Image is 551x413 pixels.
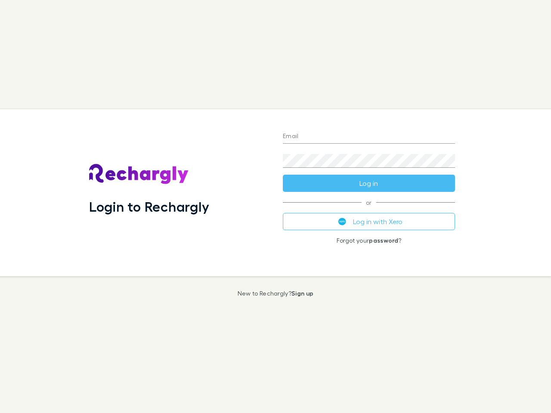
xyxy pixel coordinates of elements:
button: Log in with Xero [283,213,455,230]
p: Forgot your ? [283,237,455,244]
img: Xero's logo [338,218,346,225]
button: Log in [283,175,455,192]
span: or [283,202,455,203]
a: password [369,237,398,244]
a: Sign up [291,290,313,297]
p: New to Rechargly? [238,290,314,297]
h1: Login to Rechargly [89,198,209,215]
img: Rechargly's Logo [89,164,189,185]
